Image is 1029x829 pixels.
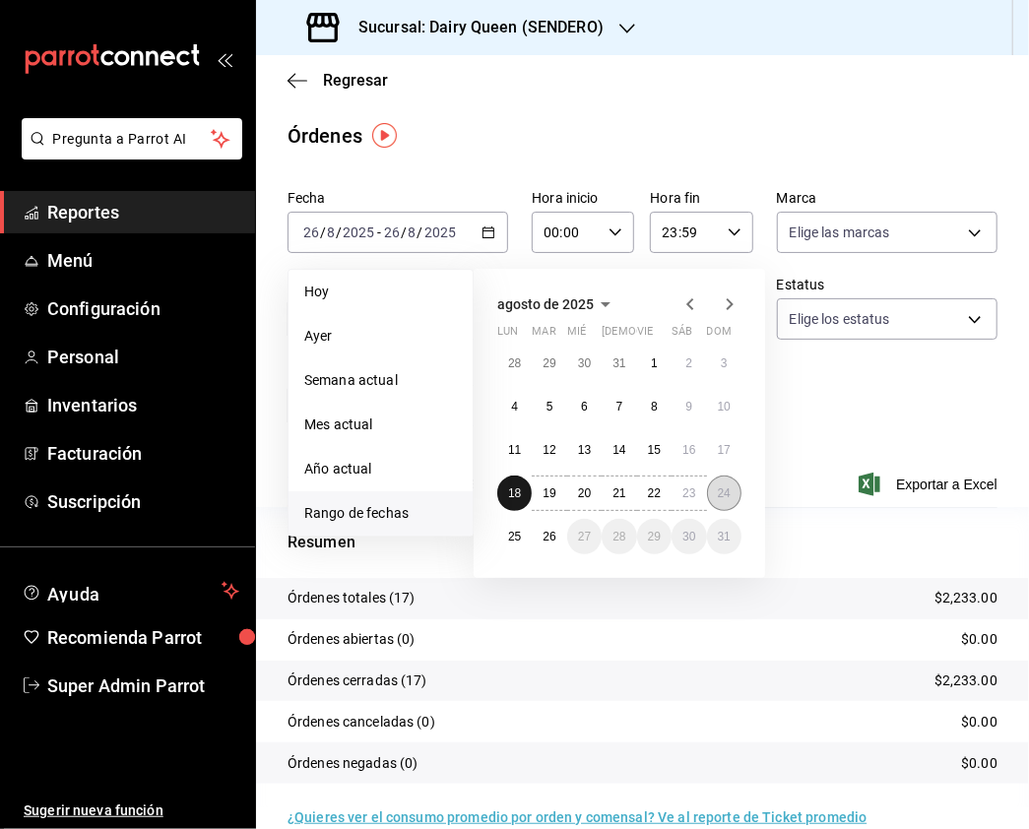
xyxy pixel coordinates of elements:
[304,459,457,479] span: Año actual
[777,279,997,292] label: Estatus
[408,224,418,240] input: --
[637,346,672,381] button: 1 de agosto de 2025
[288,629,416,650] p: Órdenes abiertas (0)
[418,224,423,240] span: /
[288,670,427,691] p: Órdenes cerradas (17)
[578,486,591,500] abbr: 20 de agosto de 2025
[578,443,591,457] abbr: 13 de agosto de 2025
[532,432,566,468] button: 12 de agosto de 2025
[47,672,239,699] span: Super Admin Parrot
[637,389,672,424] button: 8 de agosto de 2025
[508,356,521,370] abbr: 28 de julio de 2025
[707,476,741,511] button: 24 de agosto de 2025
[497,476,532,511] button: 18 de agosto de 2025
[721,356,728,370] abbr: 3 de agosto de 2025
[648,486,661,500] abbr: 22 de agosto de 2025
[377,224,381,240] span: -
[567,389,602,424] button: 6 de agosto de 2025
[602,432,636,468] button: 14 de agosto de 2025
[508,530,521,543] abbr: 25 de agosto de 2025
[497,389,532,424] button: 4 de agosto de 2025
[47,344,239,370] span: Personal
[47,247,239,274] span: Menú
[790,309,890,329] span: Elige los estatus
[648,530,661,543] abbr: 29 de agosto de 2025
[602,325,718,346] abbr: jueves
[288,588,416,608] p: Órdenes totales (17)
[602,389,636,424] button: 7 de agosto de 2025
[567,325,586,346] abbr: miércoles
[682,486,695,500] abbr: 23 de agosto de 2025
[612,486,625,500] abbr: 21 de agosto de 2025
[961,629,997,650] p: $0.00
[707,519,741,554] button: 31 de agosto de 2025
[612,356,625,370] abbr: 31 de julio de 2025
[497,292,617,316] button: agosto de 2025
[637,325,653,346] abbr: viernes
[672,325,692,346] abbr: sábado
[304,282,457,302] span: Hoy
[934,588,997,608] p: $2,233.00
[47,579,214,603] span: Ayuda
[217,51,232,67] button: open_drawer_menu
[567,476,602,511] button: 20 de agosto de 2025
[685,400,692,414] abbr: 9 de agosto de 2025
[22,118,242,159] button: Pregunta a Parrot AI
[304,414,457,435] span: Mes actual
[47,440,239,467] span: Facturación
[602,476,636,511] button: 21 de agosto de 2025
[934,670,997,691] p: $2,233.00
[543,486,555,500] abbr: 19 de agosto de 2025
[581,400,588,414] abbr: 6 de agosto de 2025
[304,370,457,391] span: Semana actual
[497,432,532,468] button: 11 de agosto de 2025
[578,530,591,543] abbr: 27 de agosto de 2025
[342,224,375,240] input: ----
[648,443,661,457] abbr: 15 de agosto de 2025
[682,530,695,543] abbr: 30 de agosto de 2025
[863,473,997,496] button: Exportar a Excel
[53,129,212,150] span: Pregunta a Parrot AI
[532,192,634,206] label: Hora inicio
[47,488,239,515] span: Suscripción
[288,712,435,733] p: Órdenes canceladas (0)
[707,346,741,381] button: 3 de agosto de 2025
[288,809,867,825] a: ¿Quieres ver el consumo promedio por orden y comensal? Ve al reporte de Ticket promedio
[401,224,407,240] span: /
[532,325,555,346] abbr: martes
[790,223,890,242] span: Elige las marcas
[304,503,457,524] span: Rango de fechas
[47,199,239,225] span: Reportes
[777,192,997,206] label: Marca
[707,432,741,468] button: 17 de agosto de 2025
[323,71,388,90] span: Regresar
[423,224,457,240] input: ----
[47,295,239,322] span: Configuración
[508,443,521,457] abbr: 11 de agosto de 2025
[682,443,695,457] abbr: 16 de agosto de 2025
[718,530,731,543] abbr: 31 de agosto de 2025
[532,476,566,511] button: 19 de agosto de 2025
[532,389,566,424] button: 5 de agosto de 2025
[961,712,997,733] p: $0.00
[288,192,508,206] label: Fecha
[672,389,706,424] button: 9 de agosto de 2025
[672,432,706,468] button: 16 de agosto de 2025
[651,400,658,414] abbr: 8 de agosto de 2025
[288,753,418,774] p: Órdenes negadas (0)
[637,519,672,554] button: 29 de agosto de 2025
[497,325,518,346] abbr: lunes
[685,356,692,370] abbr: 2 de agosto de 2025
[543,443,555,457] abbr: 12 de agosto de 2025
[602,519,636,554] button: 28 de agosto de 2025
[497,346,532,381] button: 28 de julio de 2025
[302,224,320,240] input: --
[336,224,342,240] span: /
[372,123,397,148] img: Tooltip marker
[497,296,594,312] span: agosto de 2025
[288,531,997,554] p: Resumen
[718,443,731,457] abbr: 17 de agosto de 2025
[612,443,625,457] abbr: 14 de agosto de 2025
[612,530,625,543] abbr: 28 de agosto de 2025
[511,400,518,414] abbr: 4 de agosto de 2025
